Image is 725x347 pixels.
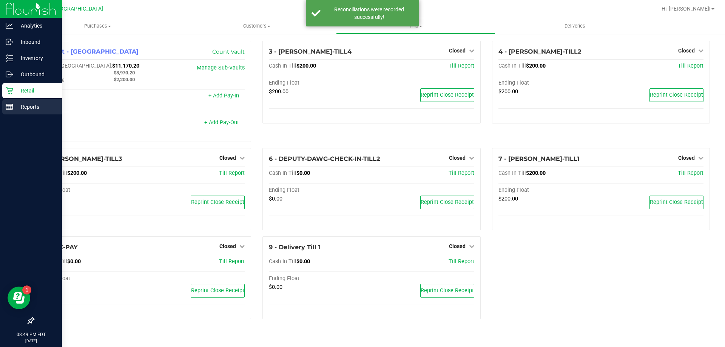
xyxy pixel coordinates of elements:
span: Cash In Till [498,170,526,176]
span: $2,200.00 [114,77,135,82]
span: $200.00 [269,88,288,95]
span: Reprint Close Receipt [421,287,474,294]
span: $200.00 [526,170,546,176]
inline-svg: Retail [6,87,13,94]
div: Pay-Outs [40,120,142,127]
span: $11,170.20 [112,63,139,69]
span: Cash In Till [269,258,296,265]
span: Closed [219,155,236,161]
span: Purchases [18,23,177,29]
a: + Add Pay-Out [204,119,239,126]
span: Reprint Close Receipt [421,199,474,205]
a: Manage Sub-Vaults [197,65,245,71]
button: Reprint Close Receipt [420,284,474,298]
button: Reprint Close Receipt [649,196,703,209]
span: $200.00 [498,196,518,202]
a: Purchases [18,18,177,34]
span: 5 - [PERSON_NAME]-TILL3 [40,155,122,162]
iframe: Resource center [8,287,30,309]
a: Count Vault [212,48,245,55]
span: Cash In Till [498,63,526,69]
span: 6 - DEPUTY-DAWG-CHECK-IN-TILL2 [269,155,380,162]
span: Closed [449,48,466,54]
a: Till Report [449,258,474,265]
span: Closed [678,155,695,161]
span: Cash In [GEOGRAPHIC_DATA]: [40,63,112,69]
span: [GEOGRAPHIC_DATA] [51,6,103,12]
span: $0.00 [269,196,282,202]
span: Closed [449,155,466,161]
span: $0.00 [269,284,282,290]
a: Customers [177,18,336,34]
span: Cash In Till [269,170,296,176]
span: $0.00 [296,258,310,265]
div: Ending Float [269,80,372,86]
p: Reports [13,102,59,111]
button: Reprint Close Receipt [420,196,474,209]
p: Inventory [13,54,59,63]
div: Ending Float [269,275,372,282]
span: Cash In Till [269,63,296,69]
span: Reprint Close Receipt [191,199,244,205]
span: $0.00 [296,170,310,176]
a: Till Report [219,258,245,265]
p: Analytics [13,21,59,30]
span: Reprint Close Receipt [421,92,474,98]
span: $0.00 [67,258,81,265]
div: Reconciliations were recorded successfully! [325,6,413,21]
div: Ending Float [498,80,601,86]
inline-svg: Reports [6,103,13,111]
button: Reprint Close Receipt [649,88,703,102]
span: 9 - Delivery Till 1 [269,244,321,251]
a: Till Report [219,170,245,176]
span: Closed [449,243,466,249]
span: $200.00 [526,63,546,69]
a: Till Report [449,63,474,69]
span: $8,970.20 [114,70,135,76]
inline-svg: Analytics [6,22,13,29]
span: Deliveries [554,23,595,29]
a: Till Report [449,170,474,176]
span: 7 - [PERSON_NAME]-TILL1 [498,155,579,162]
div: Ending Float [40,275,142,282]
inline-svg: Inbound [6,38,13,46]
p: Inbound [13,37,59,46]
span: Closed [219,243,236,249]
span: Reprint Close Receipt [650,92,703,98]
span: $200.00 [67,170,87,176]
a: + Add Pay-In [208,93,239,99]
button: Reprint Close Receipt [420,88,474,102]
span: Reprint Close Receipt [191,287,244,294]
p: Outbound [13,70,59,79]
inline-svg: Inventory [6,54,13,62]
div: Ending Float [40,187,142,194]
iframe: Resource center unread badge [22,285,31,295]
inline-svg: Outbound [6,71,13,78]
span: 4 - [PERSON_NAME]-TILL2 [498,48,581,55]
button: Reprint Close Receipt [191,284,245,298]
span: Hi, [PERSON_NAME]! [662,6,711,12]
span: Reprint Close Receipt [650,199,703,205]
span: Customers [177,23,336,29]
span: $200.00 [498,88,518,95]
span: Closed [678,48,695,54]
div: Ending Float [498,187,601,194]
div: Ending Float [269,187,372,194]
span: 1 - Vault - [GEOGRAPHIC_DATA] [40,48,139,55]
p: [DATE] [3,338,59,344]
p: Retail [13,86,59,95]
p: 08:49 PM EDT [3,331,59,338]
a: Till Report [678,170,703,176]
span: 3 - [PERSON_NAME]-TILL4 [269,48,352,55]
a: Till Report [678,63,703,69]
a: Deliveries [495,18,654,34]
span: $200.00 [296,63,316,69]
